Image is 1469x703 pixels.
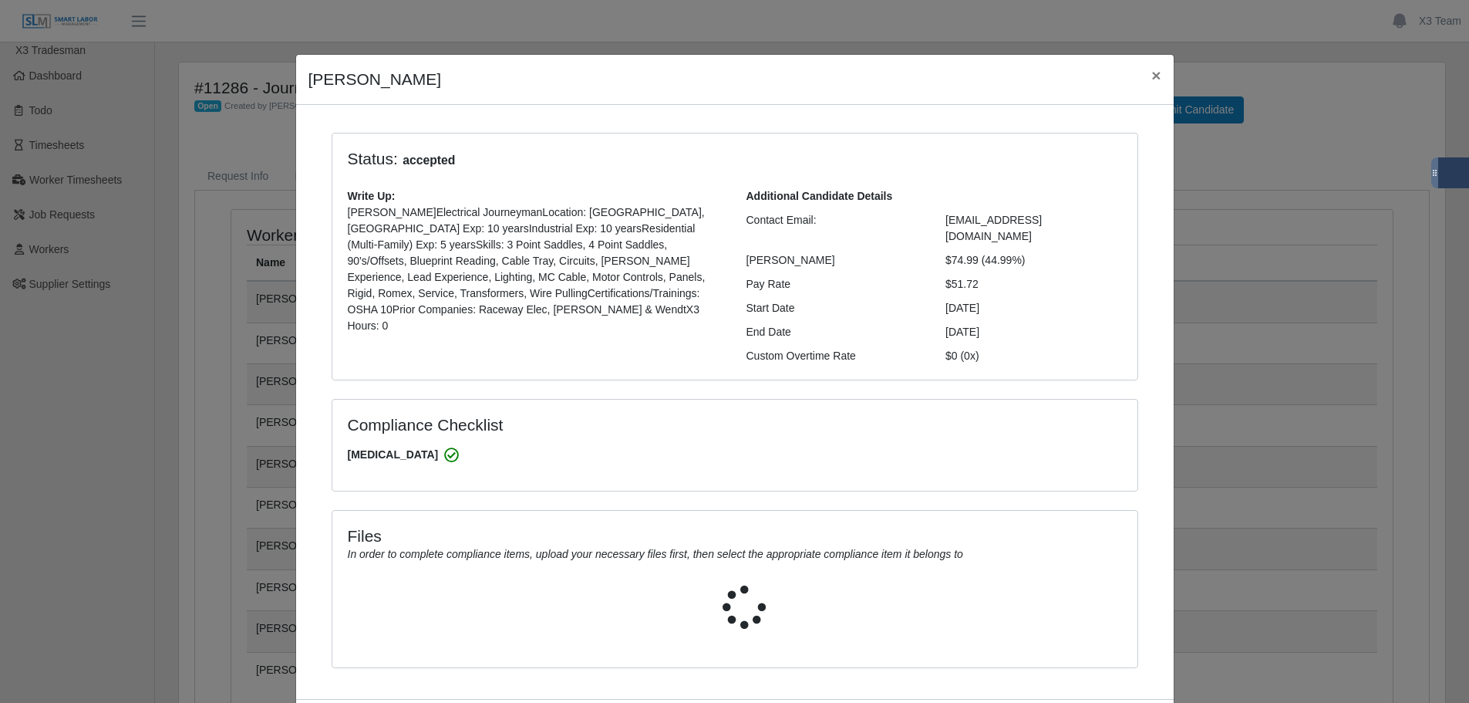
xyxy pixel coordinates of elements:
b: Additional Candidate Details [746,190,893,202]
div: End Date [735,324,935,340]
i: In order to complete compliance items, upload your necessary files first, then select the appropr... [348,548,963,560]
div: Contact Email: [735,212,935,245]
div: Custom Overtime Rate [735,348,935,364]
p: [PERSON_NAME]Electrical JourneymanLocation: [GEOGRAPHIC_DATA], [GEOGRAPHIC_DATA] Exp: 10 yearsInd... [348,204,723,334]
button: Close [1139,55,1173,96]
h4: Status: [348,149,923,170]
h4: Files [348,526,1122,546]
div: $74.99 (44.99%) [934,252,1134,269]
h4: [PERSON_NAME] [308,67,442,92]
div: Start Date [735,300,935,316]
span: $0 (0x) [945,350,979,362]
span: [EMAIL_ADDRESS][DOMAIN_NAME] [945,214,1042,242]
span: accepted [398,151,460,170]
h4: Compliance Checklist [348,415,856,434]
div: $51.72 [934,276,1134,292]
span: × [1151,66,1161,84]
span: [DATE] [945,326,979,338]
div: Pay Rate [735,276,935,292]
span: [MEDICAL_DATA] [348,447,1122,463]
div: [DATE] [934,300,1134,316]
div: [PERSON_NAME] [735,252,935,269]
b: Write Up: [348,190,396,202]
